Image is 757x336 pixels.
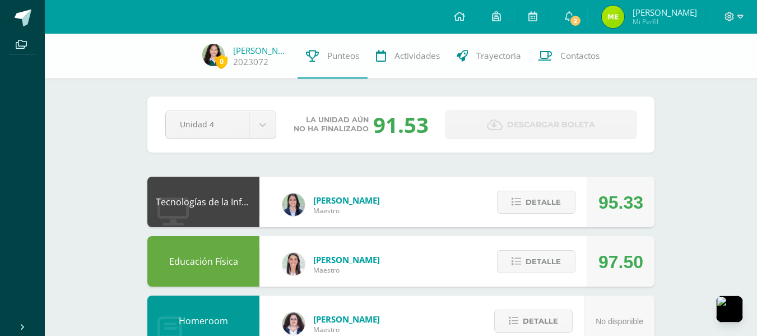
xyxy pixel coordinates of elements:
[313,265,380,275] span: Maestro
[373,110,429,139] div: 91.53
[294,116,369,134] span: La unidad aún no ha finalizado
[560,50,600,62] span: Contactos
[602,6,624,28] img: cc8173afdae23698f602c22063f262d2.png
[313,195,380,206] span: [PERSON_NAME]
[180,111,235,137] span: Unidad 4
[507,111,595,139] span: Descargar boleta
[166,111,276,139] a: Unidad 4
[282,253,305,275] img: 68dbb99899dc55733cac1a14d9d2f825.png
[313,325,380,334] span: Maestro
[448,34,530,79] a: Trayectoria
[298,34,368,79] a: Punteos
[327,50,359,62] span: Punteos
[313,314,380,325] span: [PERSON_NAME]
[394,50,440,62] span: Actividades
[476,50,521,62] span: Trayectoria
[313,206,380,215] span: Maestro
[598,177,643,228] div: 95.33
[633,7,697,18] span: [PERSON_NAME]
[497,250,575,273] button: Detalle
[368,34,448,79] a: Actividades
[147,177,259,227] div: Tecnologías de la Información y Comunicación: Computación
[233,45,289,56] a: [PERSON_NAME]
[569,15,582,27] span: 2
[633,17,697,26] span: Mi Perfil
[497,191,575,214] button: Detalle
[598,237,643,287] div: 97.50
[282,312,305,335] img: ba02aa29de7e60e5f6614f4096ff8928.png
[526,192,561,213] span: Detalle
[523,311,558,332] span: Detalle
[494,310,573,333] button: Detalle
[313,254,380,265] span: [PERSON_NAME]
[233,56,268,68] a: 2023072
[147,236,259,287] div: Educación Física
[530,34,608,79] a: Contactos
[596,317,643,326] span: No disponible
[215,54,227,68] span: 0
[526,251,561,272] span: Detalle
[202,44,225,66] img: 05fc99470b6b8232ca6bd7819607359e.png
[282,194,305,216] img: 7489ccb779e23ff9f2c3e89c21f82ed0.png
